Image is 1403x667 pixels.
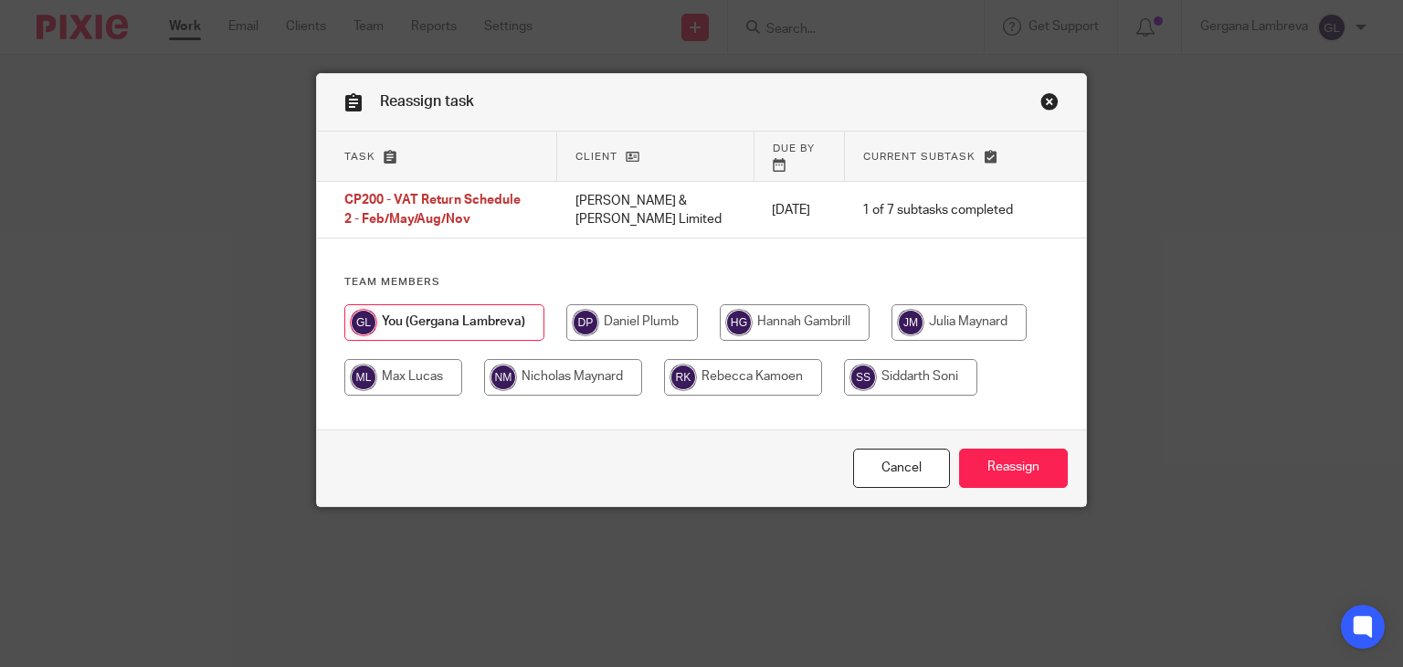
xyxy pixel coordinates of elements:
span: Due by [773,143,815,154]
span: Task [344,152,375,162]
p: [PERSON_NAME] & [PERSON_NAME] Limited [575,192,736,229]
td: 1 of 7 subtasks completed [844,182,1031,238]
span: CP200 - VAT Return Schedule 2 - Feb/May/Aug/Nov [344,195,521,227]
span: Client [575,152,617,162]
span: Current subtask [863,152,976,162]
a: Close this dialog window [853,449,950,488]
p: [DATE] [772,201,826,219]
h4: Team members [344,275,1060,290]
span: Reassign task [380,94,474,109]
a: Close this dialog window [1040,92,1059,117]
input: Reassign [959,449,1068,488]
